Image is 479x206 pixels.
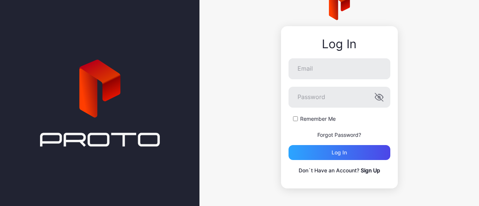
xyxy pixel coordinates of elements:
[289,166,390,175] p: Don`t Have an Account?
[317,132,361,138] a: Forgot Password?
[375,93,384,102] button: Password
[289,37,390,51] div: Log In
[289,145,390,160] button: Log in
[332,150,347,156] div: Log in
[361,167,380,173] a: Sign Up
[300,115,336,123] label: Remember Me
[289,87,390,108] input: Password
[289,58,390,79] input: Email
